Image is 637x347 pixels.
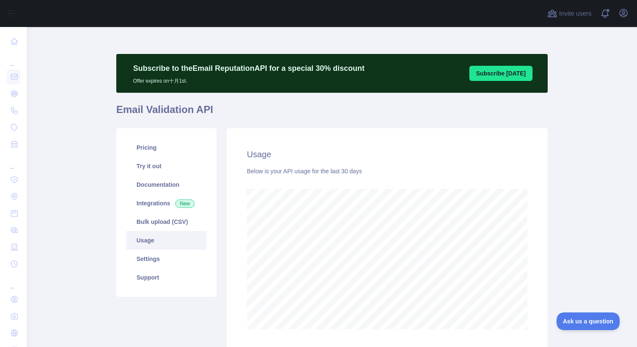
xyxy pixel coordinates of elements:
[7,273,20,290] div: ...
[126,268,206,287] a: Support
[126,175,206,194] a: Documentation
[559,9,591,19] span: Invite users
[247,148,527,160] h2: Usage
[557,312,620,330] iframe: Toggle Customer Support
[469,66,533,81] button: Subscribe [DATE]
[133,74,364,84] p: Offer expires on 十月 1st.
[175,199,195,208] span: New
[247,167,527,175] div: Below is your API usage for the last 30 days
[7,51,20,67] div: ...
[126,231,206,250] a: Usage
[126,138,206,157] a: Pricing
[116,103,548,123] h1: Email Validation API
[7,153,20,170] div: ...
[133,62,364,74] p: Subscribe to the Email Reputation API for a special 30 % discount
[126,250,206,268] a: Settings
[126,157,206,175] a: Try it out
[126,213,206,231] a: Bulk upload (CSV)
[546,7,593,20] button: Invite users
[126,194,206,213] a: Integrations New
